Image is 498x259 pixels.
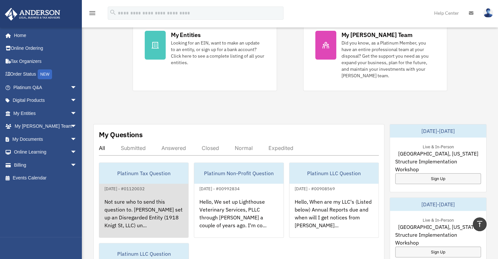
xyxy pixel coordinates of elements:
a: Platinum Non-Profit Question[DATE] - #00992834Hello, We set up Lighthouse Veterinary Services, PL... [194,162,284,238]
div: Platinum Tax Question [99,163,188,184]
a: My Entitiesarrow_drop_down [5,107,87,120]
a: My [PERSON_NAME] Teamarrow_drop_down [5,120,87,133]
a: My Documentsarrow_drop_down [5,133,87,146]
a: My Entities Looking for an EIN, want to make an update to an entity, or sign up for a bank accoun... [133,19,277,91]
div: Closed [202,145,219,151]
i: menu [88,9,96,17]
div: [DATE] - #00992834 [194,185,245,192]
a: Platinum LLC Question[DATE] - #00908569Hello, When are my LLC's (Listed below) Annual Reports due... [289,162,379,238]
span: arrow_drop_down [70,94,83,107]
a: Digital Productsarrow_drop_down [5,94,87,107]
div: Normal [235,145,253,151]
div: Expedited [268,145,293,151]
div: Hello, We set up Lighthouse Veterinary Services, PLLC through [PERSON_NAME] a couple of years ago... [194,193,283,244]
img: User Pic [483,8,493,18]
div: Did you know, as a Platinum Member, you have an entire professional team at your disposal? Get th... [341,40,435,79]
span: arrow_drop_down [70,146,83,159]
div: Hello, When are my LLC's (Listed below) Annual Reports due and when will I get notices from [PERS... [289,193,378,244]
a: Billingarrow_drop_down [5,158,87,172]
div: My Entities [171,31,200,39]
div: My Questions [99,130,143,139]
span: arrow_drop_down [70,158,83,172]
div: [DATE] - #01120032 [99,185,150,192]
span: arrow_drop_down [70,120,83,133]
a: Online Learningarrow_drop_down [5,146,87,159]
span: Structure Implementation Workshop [395,157,481,173]
div: [DATE]-[DATE] [390,124,486,138]
div: Platinum Non-Profit Question [194,163,283,184]
a: vertical_align_top [473,217,487,231]
div: Live & In-Person [417,216,459,223]
div: [DATE] - #00908569 [289,185,340,192]
div: [DATE]-[DATE] [390,198,486,211]
a: Platinum Tax Question[DATE] - #01120032Not sure who to send this question to. [PERSON_NAME] set u... [99,162,189,238]
div: All [99,145,105,151]
div: Platinum LLC Question [289,163,378,184]
div: Submitted [121,145,146,151]
img: Anderson Advisors Platinum Portal [3,8,62,21]
span: arrow_drop_down [70,81,83,94]
span: [GEOGRAPHIC_DATA], [US_STATE] [398,150,478,157]
a: menu [88,11,96,17]
a: Sign Up [395,247,481,257]
a: Online Ordering [5,42,87,55]
i: vertical_align_top [476,220,484,228]
div: Not sure who to send this question to. [PERSON_NAME] set up an Disregarded Entity (1918 Knigt St,... [99,193,188,244]
div: NEW [38,69,52,79]
span: [GEOGRAPHIC_DATA], [US_STATE] [398,223,478,231]
a: Home [5,29,83,42]
span: arrow_drop_down [70,133,83,146]
i: search [109,9,117,16]
a: Events Calendar [5,172,87,185]
div: Live & In-Person [417,143,459,150]
a: My [PERSON_NAME] Team Did you know, as a Platinum Member, you have an entire professional team at... [303,19,447,91]
div: My [PERSON_NAME] Team [341,31,413,39]
div: Looking for an EIN, want to make an update to an entity, or sign up for a bank account? Click her... [171,40,265,66]
a: Order StatusNEW [5,68,87,81]
a: Platinum Q&Aarrow_drop_down [5,81,87,94]
span: Structure Implementation Workshop [395,231,481,247]
a: Tax Organizers [5,55,87,68]
span: arrow_drop_down [70,107,83,120]
a: Sign Up [395,173,481,184]
div: Answered [161,145,186,151]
